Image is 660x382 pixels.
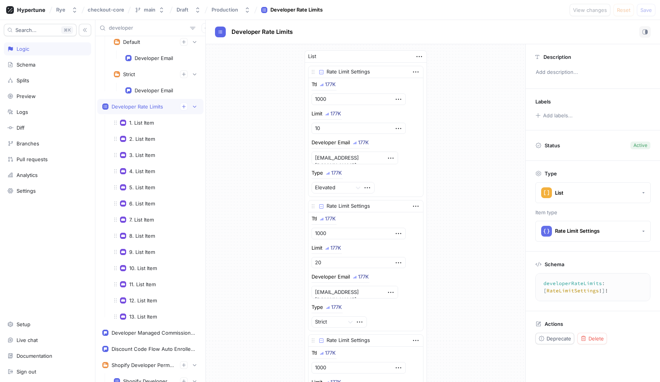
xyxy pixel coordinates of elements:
[312,216,317,221] div: Ttl
[533,110,575,120] button: Add labels...
[545,321,563,327] p: Actions
[15,28,37,32] span: Search...
[312,286,398,299] textarea: [EMAIL_ADDRESS][DOMAIN_NAME]
[327,68,370,76] div: Rate Limit Settings
[555,228,600,234] div: Rate Limit Settings
[17,188,36,194] div: Settings
[535,333,574,344] button: Deprecate
[123,39,140,45] div: Default
[312,274,350,279] div: Developer Email
[312,93,406,105] input: Enter number here
[129,168,155,174] div: 4. List Item
[312,245,322,250] div: Limit
[331,170,342,175] div: 177K
[312,305,323,310] div: Type
[129,152,155,158] div: 3. List Item
[17,62,35,68] div: Schema
[633,142,647,149] div: Active
[17,369,36,375] div: Sign out
[61,26,73,34] div: K
[535,182,651,203] button: List
[312,123,406,134] input: Enter number here
[135,87,173,93] div: Developer Email
[312,170,323,175] div: Type
[617,8,630,12] span: Reset
[545,261,564,267] p: Schema
[129,265,157,271] div: 10. List Item
[555,190,563,196] div: List
[573,8,607,12] span: View changes
[17,353,52,359] div: Documentation
[308,53,316,60] div: List
[112,362,174,368] div: Shopify Developer Permissions
[109,24,187,32] input: Search...
[570,4,610,16] button: View changes
[4,349,91,362] a: Documentation
[129,120,154,126] div: 1. List Item
[17,77,29,83] div: Splits
[325,82,336,87] div: 177K
[177,7,188,13] div: Draft
[312,362,406,374] input: Enter number here
[129,184,155,190] div: 5. List Item
[129,233,155,239] div: 8. List Item
[613,4,634,16] button: Reset
[129,217,154,223] div: 7. List Item
[129,297,157,304] div: 12. List Item
[17,172,38,178] div: Analytics
[330,111,341,116] div: 177K
[535,98,551,105] p: Labels
[17,156,48,162] div: Pull requests
[547,336,571,341] span: Deprecate
[129,314,157,320] div: 13. List Item
[543,54,571,60] p: Description
[17,140,39,147] div: Branches
[56,7,65,13] div: Rye
[129,136,155,142] div: 2. List Item
[358,274,369,279] div: 177K
[173,3,204,16] button: Draft
[535,221,651,242] button: Rate Limit Settings
[17,46,29,52] div: Logic
[123,71,135,77] div: Strict
[232,29,293,35] span: Developer Rate Limits
[312,82,317,87] div: Ttl
[358,140,369,145] div: 177K
[129,200,155,207] div: 6. List Item
[53,3,81,16] button: Rye
[17,109,28,115] div: Logs
[88,7,124,12] span: checkout-core
[325,350,336,355] div: 177K
[112,330,195,336] div: Developer Managed Commission Auto Enrolled Developers
[135,55,173,61] div: Developer Email
[327,202,370,210] div: Rate Limit Settings
[312,152,398,164] textarea: [EMAIL_ADDRESS][DOMAIN_NAME]
[637,4,655,16] button: Save
[144,7,155,13] div: main
[331,305,342,310] div: 177K
[17,93,36,99] div: Preview
[330,245,341,250] div: 177K
[325,216,336,221] div: 177K
[132,3,168,16] button: main
[112,103,163,110] div: Developer Rate Limits
[112,346,195,352] div: Discount Code Flow Auto Enrolled Developers
[208,3,253,16] button: Production
[545,140,560,151] p: Status
[535,209,650,217] p: Item type
[17,337,38,343] div: Live chat
[17,321,30,327] div: Setup
[17,125,25,131] div: Diff
[577,333,607,344] button: Delete
[312,140,350,145] div: Developer Email
[532,66,653,79] p: Add description...
[270,6,323,14] div: Developer Rate Limits
[212,7,238,13] div: Production
[129,281,156,287] div: 11. List Item
[312,228,406,239] input: Enter number here
[4,24,77,36] button: Search...K
[129,249,155,255] div: 9. List Item
[640,8,652,12] span: Save
[327,337,370,344] div: Rate Limit Settings
[545,170,557,177] p: Type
